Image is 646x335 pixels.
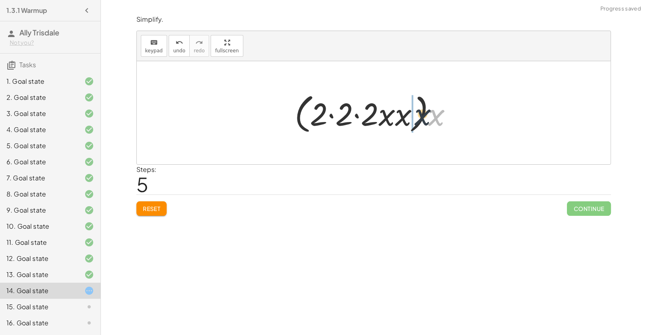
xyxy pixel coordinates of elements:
i: Task finished and correct. [84,238,94,247]
i: Task not started. [84,318,94,328]
span: Reset [143,205,161,212]
div: 11. Goal state [6,238,71,247]
div: 7. Goal state [6,173,71,183]
span: redo [194,48,205,54]
span: Tasks [19,60,36,69]
i: Task finished and correct. [84,205,94,215]
i: Task finished and correct. [84,270,94,279]
i: Task finished and correct. [84,141,94,151]
i: Task finished and correct. [84,125,94,134]
span: keypad [145,48,163,54]
span: Progress saved [600,5,641,13]
div: 10. Goal state [6,221,71,231]
div: 16. Goal state [6,318,71,328]
div: 2. Goal state [6,93,71,102]
i: Task finished and correct. [84,221,94,231]
i: Task started. [84,286,94,296]
div: 9. Goal state [6,205,71,215]
i: Task finished and correct. [84,157,94,167]
i: Task finished and correct. [84,189,94,199]
label: Steps: [136,165,157,174]
span: 5 [136,172,148,196]
h4: 1.3.1 Warmup [6,6,47,15]
span: Ally Trisdale [19,28,59,37]
button: fullscreen [211,35,243,57]
i: undo [176,38,183,48]
button: undoundo [169,35,190,57]
div: 15. Goal state [6,302,71,312]
div: 5. Goal state [6,141,71,151]
div: 6. Goal state [6,157,71,167]
button: redoredo [189,35,209,57]
div: 12. Goal state [6,254,71,263]
i: keyboard [150,38,158,48]
button: Reset [136,201,167,216]
i: Task finished and correct. [84,77,94,86]
i: Task finished and correct. [84,93,94,102]
span: fullscreen [215,48,238,54]
div: 1. Goal state [6,77,71,86]
button: keyboardkeypad [141,35,167,57]
i: redo [195,38,203,48]
i: Task finished and correct. [84,254,94,263]
div: Not you? [10,39,94,47]
span: undo [173,48,185,54]
div: 14. Goal state [6,286,71,296]
i: Task finished and correct. [84,173,94,183]
i: Task not started. [84,302,94,312]
div: 8. Goal state [6,189,71,199]
div: 4. Goal state [6,125,71,134]
div: 13. Goal state [6,270,71,279]
i: Task finished and correct. [84,109,94,118]
div: 3. Goal state [6,109,71,118]
p: Simplify. [136,15,611,24]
